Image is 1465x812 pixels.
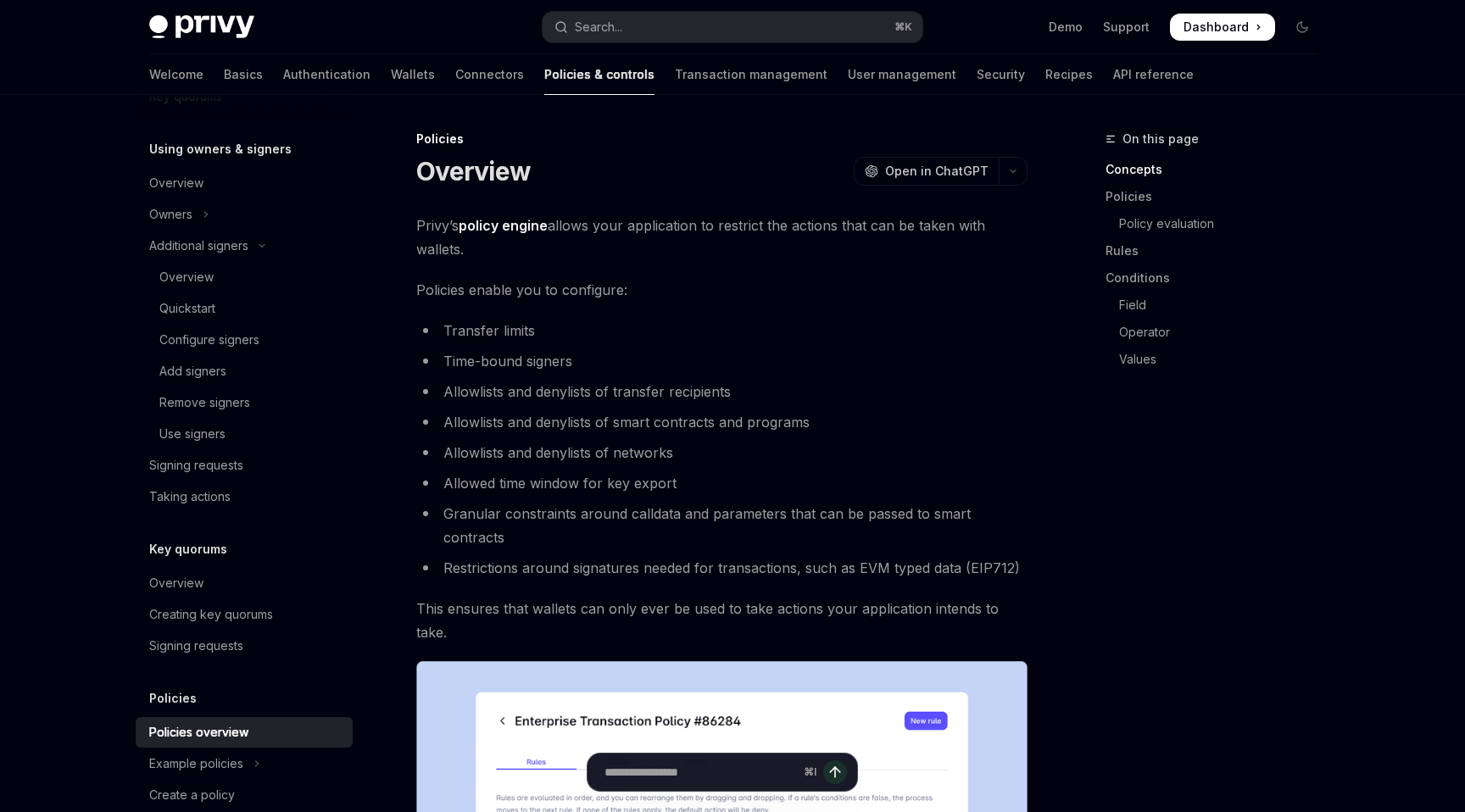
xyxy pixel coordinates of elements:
a: Add signers [136,356,353,387]
button: Toggle dark mode [1289,14,1316,41]
input: Ask a question... [604,754,797,791]
div: Quickstart [159,298,215,319]
a: Operator [1106,319,1329,346]
span: Policies enable you to configure: [416,278,1028,302]
a: Connectors [455,54,524,95]
div: Owners [149,204,192,225]
div: Signing requests [149,636,243,656]
li: Transfer limits [416,319,1028,342]
div: Example policies [149,754,243,774]
a: Basics [224,54,263,95]
img: dark logo [149,15,254,39]
a: Recipes [1045,54,1093,95]
a: Wallets [391,54,435,95]
li: Time-bound signers [416,349,1028,373]
a: Conditions [1106,264,1329,292]
div: Overview [159,267,214,287]
div: Configure signers [159,330,259,350]
strong: policy engine [459,217,548,234]
a: Use signers [136,419,353,449]
a: Overview [136,262,353,292]
a: User management [848,54,956,95]
span: Dashboard [1184,19,1249,36]
a: Policy evaluation [1106,210,1329,237]
a: Quickstart [136,293,353,324]
span: Privy’s allows your application to restrict the actions that can be taken with wallets. [416,214,1028,261]
button: Open search [543,12,922,42]
a: Demo [1049,19,1083,36]
li: Allowlists and denylists of transfer recipients [416,380,1028,403]
button: Toggle Owners section [136,199,353,230]
li: Granular constraints around calldata and parameters that can be passed to smart contracts [416,502,1028,549]
span: ⌘ K [894,20,912,34]
div: Policies overview [149,722,248,742]
a: Field [1106,292,1329,319]
a: Policies & controls [544,54,655,95]
li: Allowlists and denylists of networks [416,441,1028,464]
button: Toggle Example policies section [136,748,353,779]
h5: Using owners & signers [149,139,292,159]
a: Welcome [149,54,203,95]
a: Concepts [1106,156,1329,183]
div: Creating key quorums [149,604,273,625]
a: Values [1106,346,1329,373]
span: This ensures that wallets can only ever be used to take actions your application intends to take. [416,597,1028,644]
a: Remove signers [136,387,353,418]
li: Allowlists and denylists of smart contracts and programs [416,410,1028,434]
a: Signing requests [136,450,353,481]
div: Overview [149,173,203,193]
a: Transaction management [675,54,827,95]
div: Remove signers [159,392,250,413]
a: Overview [136,168,353,198]
h1: Overview [416,156,531,186]
div: Policies [416,131,1028,147]
a: Rules [1106,237,1329,264]
a: Security [977,54,1025,95]
button: Send message [823,760,847,784]
div: Additional signers [149,236,248,256]
a: Signing requests [136,631,353,661]
a: Authentication [283,54,370,95]
div: Create a policy [149,785,235,805]
a: API reference [1113,54,1194,95]
div: Search... [575,17,622,37]
button: Toggle Additional signers section [136,231,353,261]
a: Taking actions [136,481,353,512]
a: Policies [1106,183,1329,210]
li: Allowed time window for key export [416,471,1028,495]
button: Open in ChatGPT [854,157,999,186]
div: Overview [149,573,203,593]
h5: Policies [149,688,197,709]
div: Add signers [159,361,226,381]
a: Create a policy [136,780,353,810]
div: Taking actions [149,487,231,507]
a: Support [1103,19,1150,36]
a: Dashboard [1170,14,1275,41]
a: Creating key quorums [136,599,353,630]
span: Open in ChatGPT [885,163,989,180]
a: Overview [136,568,353,598]
div: Use signers [159,424,226,444]
div: Signing requests [149,455,243,476]
li: Restrictions around signatures needed for transactions, such as EVM typed data (EIP712) [416,556,1028,580]
a: Policies overview [136,717,353,748]
span: On this page [1122,129,1199,149]
a: Configure signers [136,325,353,355]
h5: Key quorums [149,539,227,559]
